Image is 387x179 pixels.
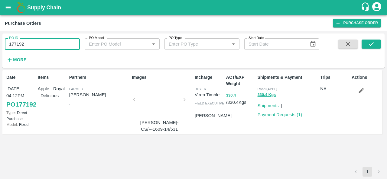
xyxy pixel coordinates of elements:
[69,87,83,91] span: Farmer
[6,122,18,127] span: Model:
[258,112,302,117] a: Payment Requests (1)
[279,100,282,109] div: |
[195,91,224,98] p: Viren Timble
[89,36,104,40] label: PO Model
[13,57,27,62] strong: More
[350,167,385,177] nav: pagination navigation
[5,38,80,50] input: Enter PO ID
[6,110,16,115] span: Type:
[38,74,67,81] p: Items
[226,92,236,99] button: 330.4
[15,2,27,14] img: logo
[244,38,305,50] input: Start Date
[226,74,255,87] p: ACT/EXP Weight
[371,1,382,14] div: account of current user
[333,19,381,27] a: Purchase Order
[5,19,41,27] div: Purchase Orders
[195,112,232,119] p: [PERSON_NAME]
[169,36,182,40] label: PO Type
[320,74,349,81] p: Trips
[5,55,28,65] button: More
[137,119,182,133] p: [PERSON_NAME]-CS/F-1609-14/531
[27,5,61,11] b: Supply Chain
[6,99,36,110] a: PO177192
[1,1,15,14] button: open drawer
[38,85,67,99] p: Apple - Royal - Delicious
[195,74,224,81] p: Incharge
[258,103,279,108] a: Shipments
[69,74,130,81] p: Partners
[6,122,35,127] p: Fixed
[361,2,371,13] div: customer-support
[150,40,158,48] button: Open
[307,38,319,50] button: Choose date
[27,3,361,12] a: Supply Chain
[258,87,277,91] span: Rohru[APPL]
[363,167,372,177] button: page 1
[195,101,224,105] span: field executive
[9,36,18,40] label: PO ID
[6,85,35,99] p: [DATE] 04:12PM
[132,74,192,81] p: Images
[352,74,381,81] p: Actions
[226,92,255,106] p: / 330.4 Kgs
[258,91,276,98] button: 330.4 Kgs
[166,40,220,48] input: Enter PO Type
[6,74,35,81] p: Date
[86,40,140,48] input: Enter PO Model
[229,40,237,48] button: Open
[69,101,70,105] span: ,
[6,110,35,121] p: Direct Purchase
[320,85,349,92] p: NA
[249,36,264,40] label: Start Date
[258,74,318,81] p: Shipments & Payment
[195,87,206,91] span: buyer
[69,91,130,98] p: [PERSON_NAME]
